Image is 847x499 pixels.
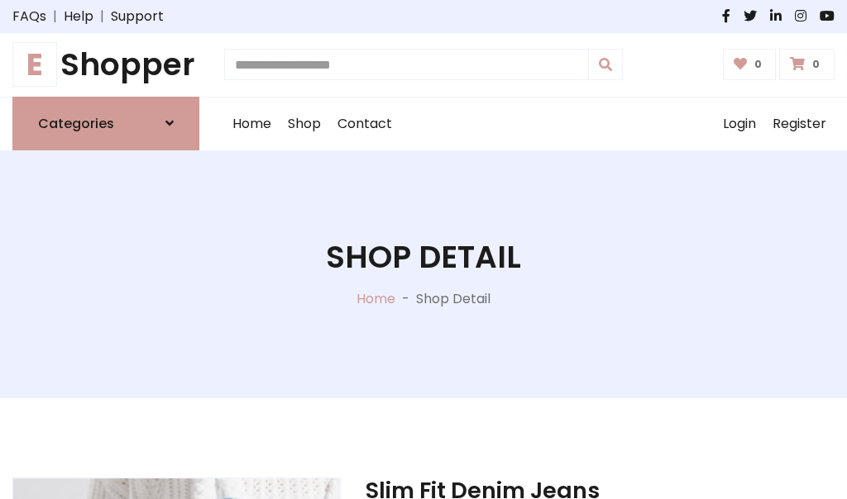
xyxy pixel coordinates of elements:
span: E [12,42,57,87]
span: | [93,7,111,26]
h1: Shop Detail [326,239,521,276]
p: - [395,289,416,309]
span: 0 [750,57,766,72]
a: 0 [723,49,777,80]
h6: Categories [38,116,114,131]
a: EShopper [12,46,199,83]
a: Support [111,7,164,26]
a: Home [224,97,280,150]
span: | [46,7,64,26]
h1: Shopper [12,46,199,83]
a: Categories [12,97,199,150]
a: Login [715,97,764,150]
p: Shop Detail [416,289,490,309]
a: Register [764,97,835,150]
a: 0 [779,49,835,80]
a: Contact [329,97,400,150]
a: FAQs [12,7,46,26]
a: Home [357,289,395,308]
a: Help [64,7,93,26]
span: 0 [808,57,824,72]
a: Shop [280,97,329,150]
